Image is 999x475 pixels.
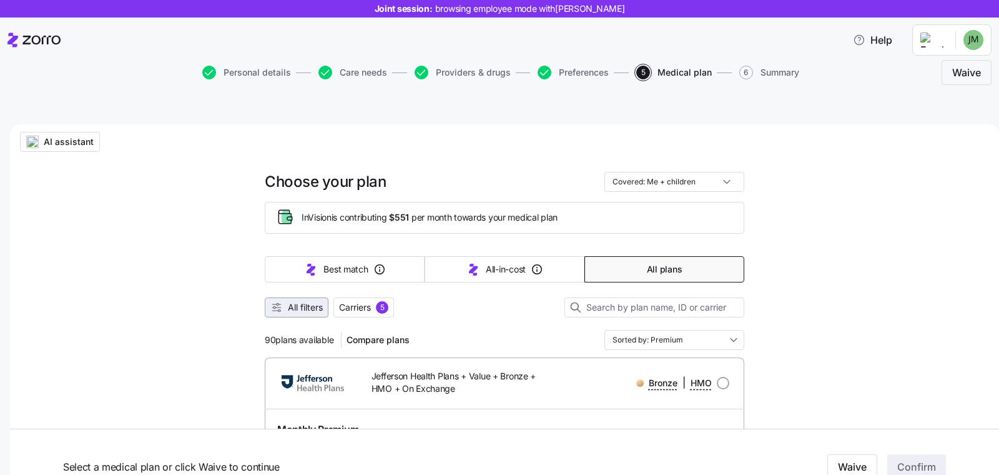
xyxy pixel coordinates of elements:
img: ce3654e533d8156cbde617345222133a [963,30,983,50]
img: Employer logo [920,32,945,47]
button: All filters [265,297,328,317]
button: Waive [942,60,992,85]
span: browsing employee mode with [PERSON_NAME] [435,2,625,15]
button: 6Summary [739,66,799,79]
div: | [636,375,712,391]
button: Help [843,27,902,52]
a: Personal details [200,66,291,79]
span: Select a medical plan or click Waive to continue [63,459,648,475]
span: Joint session: [375,2,625,15]
button: Care needs [318,66,387,79]
span: Compare plans [347,334,410,346]
span: Best match [323,263,368,276]
button: Compare plans [342,330,415,350]
a: Providers & drugs [412,66,511,79]
span: All-in-cost [486,263,526,276]
span: 5 [636,66,650,79]
input: Order by dropdown [604,330,744,350]
span: Confirm [897,459,936,474]
button: 5Medical plan [636,66,712,79]
img: Jefferson Health Plans [275,368,352,398]
button: Providers & drugs [415,66,511,79]
span: AI assistant [44,136,94,148]
span: Summary [760,68,799,77]
span: Monthly Premium [277,422,358,437]
span: Bronze [649,377,677,389]
span: Care needs [340,68,387,77]
h1: Choose your plan [265,172,386,191]
button: Preferences [538,66,609,79]
a: Preferences [535,66,609,79]
span: Personal details [224,68,291,77]
span: 6 [739,66,753,79]
span: InVision is contributing per month towards your medical plan [302,211,558,224]
span: All filters [288,301,323,314]
span: All plans [647,263,682,276]
span: Waive [952,65,981,80]
a: Care needs [316,66,387,79]
span: HMO [691,377,712,389]
input: Search by plan name, ID or carrier [564,297,744,317]
img: ai-icon.png [26,136,39,148]
span: 90 plans available [265,334,333,346]
button: AI assistant [20,132,100,152]
span: Providers & drugs [436,68,511,77]
span: Preferences [559,68,609,77]
span: Jefferson Health Plans + Value + Bronze + HMO + On Exchange [372,370,538,396]
a: 5Medical plan [634,66,712,79]
span: Help [853,32,892,47]
div: 5 [376,301,388,314]
span: Carriers [339,301,371,314]
span: Waive [838,459,867,474]
span: Medical plan [657,68,712,77]
span: $551 [389,211,409,224]
button: Carriers5 [333,297,394,317]
button: Personal details [202,66,291,79]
